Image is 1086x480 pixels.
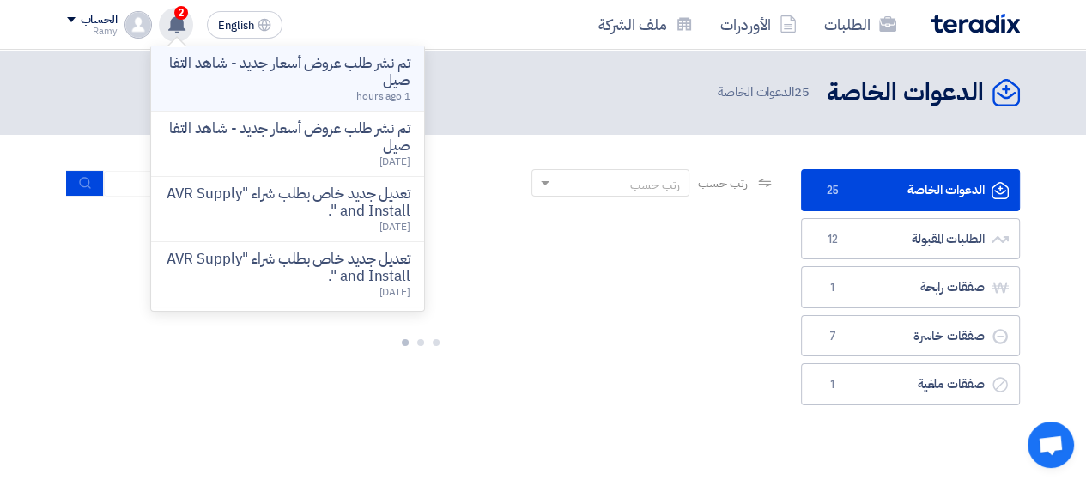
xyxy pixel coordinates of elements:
[707,4,810,45] a: الأوردرات
[356,88,410,104] span: 1 hours ago
[379,284,410,300] span: [DATE]
[165,185,410,220] p: تعديل جديد خاص بطلب شراء "AVR Supply and Install ".
[218,20,254,32] span: English
[630,176,680,194] div: رتب حسب
[165,55,410,89] p: تم نشر طلب عروض أسعار جديد - شاهد التفاصيل
[585,4,707,45] a: ملف الشركة
[124,11,152,39] img: profile_test.png
[165,251,410,285] p: تعديل جديد خاص بطلب شراء "AVR Supply and Install ".
[931,14,1020,33] img: Teradix logo
[379,154,410,169] span: [DATE]
[379,219,410,234] span: [DATE]
[1028,422,1074,468] a: Open chat
[81,13,118,27] div: الحساب
[810,4,910,45] a: الطلبات
[174,6,188,20] span: 2
[165,120,410,155] p: تم نشر طلب عروض أسعار جديد - شاهد التفاصيل
[207,11,282,39] button: English
[67,27,118,36] div: Ramy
